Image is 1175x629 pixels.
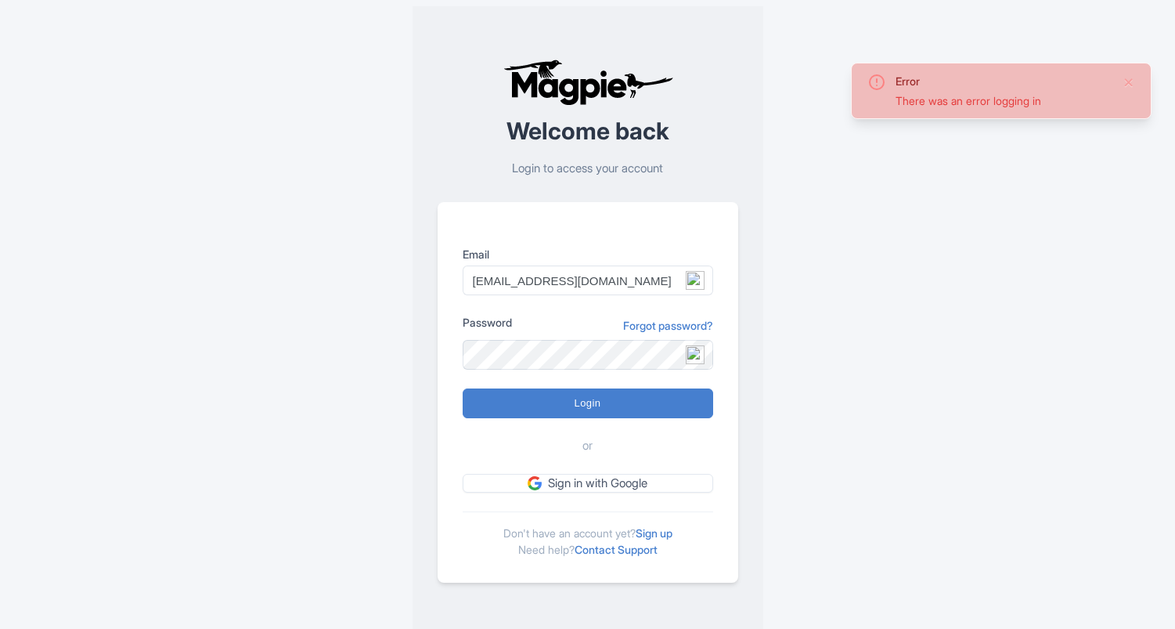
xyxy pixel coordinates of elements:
img: npw-badge-icon-locked.svg [686,271,705,290]
label: Password [463,314,512,331]
input: you@example.com [463,266,713,295]
input: Login [463,389,713,418]
div: Don't have an account yet? Need help? [463,512,713,558]
div: There was an error logging in [896,92,1110,109]
p: Login to access your account [438,160,738,178]
img: logo-ab69f6fb50320c5b225c76a69d11143b.png [499,59,676,106]
a: Contact Support [575,543,658,556]
a: Sign in with Google [463,474,713,493]
a: Sign up [636,526,672,540]
label: Email [463,246,713,262]
span: or [582,437,593,455]
div: Error [896,73,1110,89]
img: npw-badge-icon-locked.svg [686,345,705,364]
h2: Welcome back [438,118,738,144]
img: google.svg [528,476,542,490]
button: Close [1123,73,1135,92]
a: Forgot password? [623,317,713,334]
